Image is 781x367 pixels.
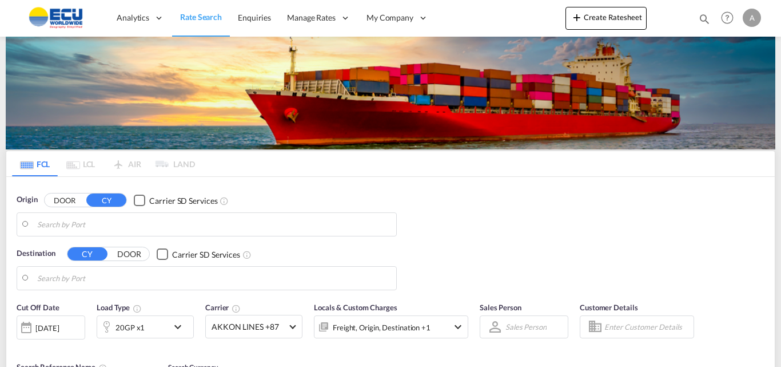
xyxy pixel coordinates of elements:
[17,315,85,340] div: [DATE]
[17,5,94,31] img: 6cccb1402a9411edb762cf9624ab9cda.png
[117,12,149,23] span: Analytics
[212,321,286,333] span: AKKON LINES +87
[115,319,145,336] div: 20GP x1
[17,194,37,206] span: Origin
[6,37,775,149] img: LCL+%26+FCL+BACKGROUND.png
[180,12,222,22] span: Rate Search
[718,8,737,27] span: Help
[97,315,194,338] div: 20GP x1icon-chevron-down
[698,13,711,30] div: icon-magnify
[67,247,107,261] button: CY
[366,12,413,23] span: My Company
[134,194,217,206] md-checkbox: Checkbox No Ink
[743,9,761,27] div: A
[220,196,229,206] md-icon: Unchecked: Search for CY (Container Yard) services for all selected carriers.Checked : Search for...
[17,303,59,312] span: Cut Off Date
[37,270,390,287] input: Search by Port
[133,304,142,313] md-icon: icon-information-outline
[17,338,25,354] md-datepicker: Select
[604,318,690,336] input: Enter Customer Details
[333,319,431,336] div: Freight Origin Destination Factory Stuffing
[698,13,711,25] md-icon: icon-magnify
[37,216,390,233] input: Search by Port
[149,195,217,207] div: Carrier SD Services
[45,194,85,207] button: DOOR
[232,304,241,313] md-icon: The selected Trucker/Carrierwill be displayed in the rate results If the rates are from another f...
[157,248,240,260] md-checkbox: Checkbox No Ink
[287,12,336,23] span: Manage Rates
[314,315,468,338] div: Freight Origin Destination Factory Stuffingicon-chevron-down
[565,7,647,30] button: icon-plus 400-fgCreate Ratesheet
[109,248,149,261] button: DOOR
[171,320,190,334] md-icon: icon-chevron-down
[242,250,252,259] md-icon: Unchecked: Search for CY (Container Yard) services for all selected carriers.Checked : Search for...
[451,320,465,334] md-icon: icon-chevron-down
[314,303,397,312] span: Locals & Custom Charges
[570,10,584,24] md-icon: icon-plus 400-fg
[480,303,521,312] span: Sales Person
[718,8,743,29] div: Help
[205,303,241,312] span: Carrier
[172,249,240,261] div: Carrier SD Services
[12,151,58,176] md-tab-item: FCL
[17,248,55,259] span: Destination
[35,323,59,333] div: [DATE]
[97,303,142,312] span: Load Type
[12,151,195,176] md-pagination-wrapper: Use the left and right arrow keys to navigate between tabs
[238,13,271,22] span: Enquiries
[504,319,548,336] md-select: Sales Person
[580,303,637,312] span: Customer Details
[86,194,126,207] button: CY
